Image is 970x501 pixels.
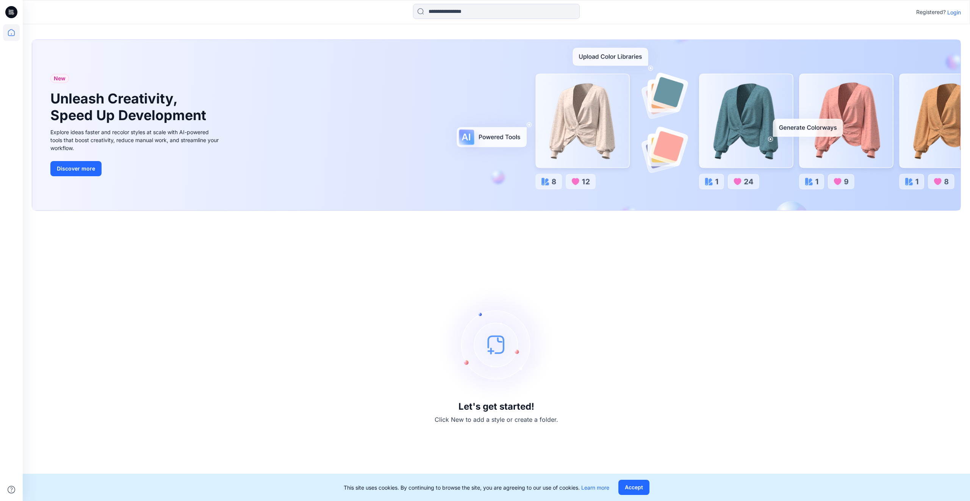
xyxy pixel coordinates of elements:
[50,161,221,176] a: Discover more
[581,484,609,491] a: Learn more
[50,91,210,123] h1: Unleash Creativity, Speed Up Development
[458,401,534,412] h3: Let's get started!
[54,74,66,83] span: New
[435,415,558,424] p: Click New to add a style or create a folder.
[618,480,649,495] button: Accept
[50,128,221,152] div: Explore ideas faster and recolor styles at scale with AI-powered tools that boost creativity, red...
[440,288,553,401] img: empty-state-image.svg
[344,484,609,492] p: This site uses cookies. By continuing to browse the site, you are agreeing to our use of cookies.
[916,8,946,17] p: Registered?
[50,161,102,176] button: Discover more
[947,8,961,16] p: Login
